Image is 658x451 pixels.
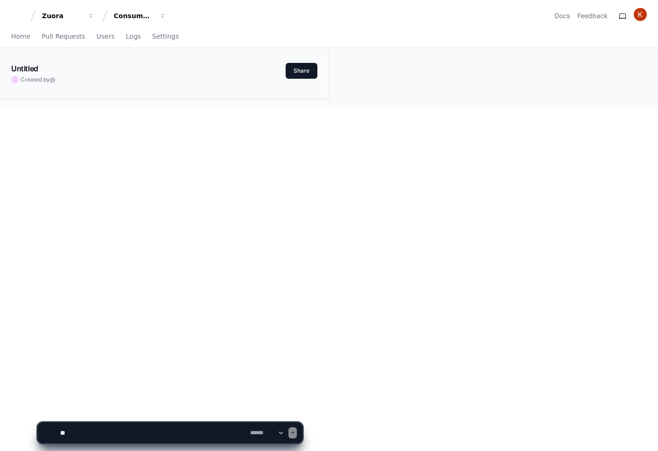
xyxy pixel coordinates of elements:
span: @ [50,76,55,83]
span: Pull Requests [41,34,85,39]
span: Settings [152,34,178,39]
a: Docs [555,11,570,20]
a: Pull Requests [41,26,85,48]
a: Settings [152,26,178,48]
span: Users [96,34,115,39]
button: Consumption [110,7,170,24]
h1: Untitled [11,63,38,74]
a: Home [11,26,30,48]
div: Consumption [114,11,154,20]
img: ACg8ocIO7jtkWN8S2iLRBR-u1BMcRY5-kg2T8U2dj_CWIxGKEUqXVg=s96-c [634,8,647,21]
span: Home [11,34,30,39]
button: Share [286,63,317,79]
button: Zuora [38,7,98,24]
span: Logs [126,34,141,39]
span: Created by [21,76,55,83]
a: Users [96,26,115,48]
a: Logs [126,26,141,48]
button: Feedback [577,11,608,20]
div: Zuora [42,11,82,20]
